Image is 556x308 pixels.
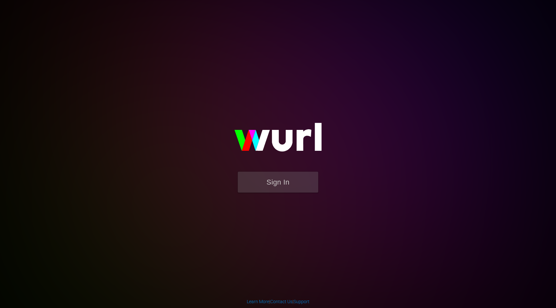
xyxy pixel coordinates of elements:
img: wurl-logo-on-black-223613ac3d8ba8fe6dc639794a292ebdb59501304c7dfd60c99c58986ef67473.svg [214,109,342,171]
button: Sign In [238,172,318,193]
a: Support [293,299,310,304]
a: Learn More [247,299,269,304]
a: Contact Us [270,299,292,304]
div: | | [247,298,310,305]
